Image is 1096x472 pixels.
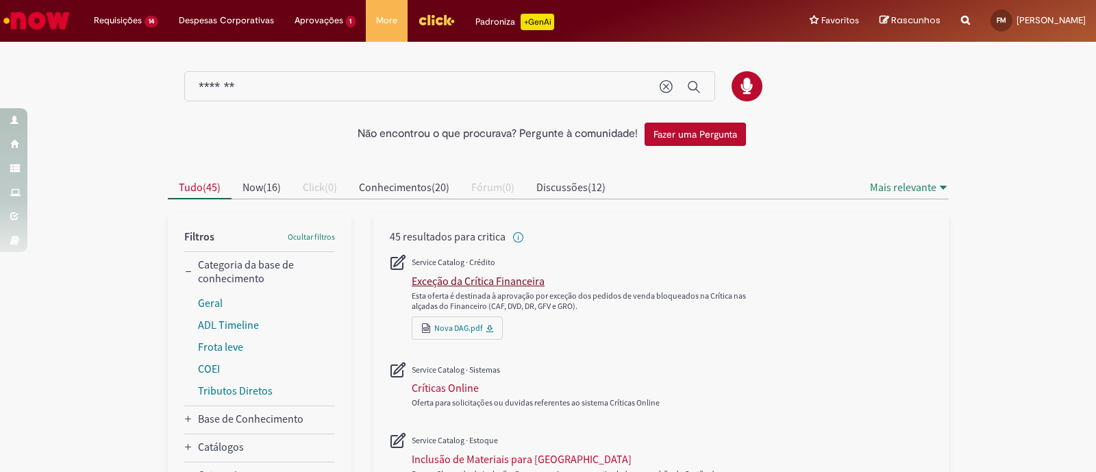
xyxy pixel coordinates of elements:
[295,14,343,27] span: Aprovações
[521,14,554,30] p: +GenAi
[891,14,941,27] span: Rascunhos
[1017,14,1086,26] span: [PERSON_NAME]
[358,128,638,140] h2: Não encontrou o que procurava? Pergunte à comunidade!
[475,14,554,30] div: Padroniza
[997,16,1006,25] span: FM
[418,10,455,30] img: click_logo_yellow_360x200.png
[821,14,859,27] span: Favoritos
[145,16,158,27] span: 14
[376,14,397,27] span: More
[645,123,746,146] button: Fazer uma Pergunta
[880,14,941,27] a: Rascunhos
[346,16,356,27] span: 1
[179,14,274,27] span: Despesas Corporativas
[94,14,142,27] span: Requisições
[1,7,72,34] img: ServiceNow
